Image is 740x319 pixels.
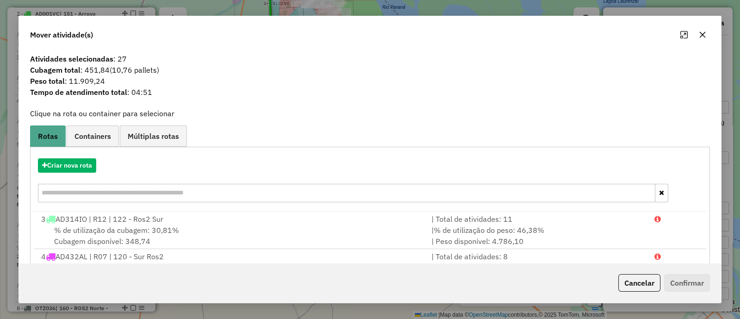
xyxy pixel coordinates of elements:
[426,262,649,284] div: | | Peso disponível: 5.950,43
[30,29,93,40] span: Mover atividade(s)
[38,158,96,173] button: Criar nova rota
[74,132,111,140] span: Containers
[426,251,649,262] div: | Total de atividades: 8
[30,108,174,119] label: Clique na rota ou container para selecionar
[36,262,426,284] div: Cubagem disponível: 436,08
[618,274,660,292] button: Cancelar
[654,253,661,260] i: Porcentagens após mover as atividades: Cubagem: 103,13% Peso: 177,56%
[654,215,661,223] i: Porcentagens após mover as atividades: Cubagem: 120,46% Peso: 179,80%
[36,213,426,225] div: 3
[36,251,426,262] div: 4
[54,225,179,235] span: % de utilização da cubagem: 30,81%
[30,65,80,75] strong: Cubagem total
[434,225,544,235] span: % de utilização do peso: 46,38%
[25,53,715,64] span: : 27
[30,88,127,97] strong: Tempo de atendimento total
[25,87,715,98] span: : 04:51
[128,132,179,140] span: Múltiplas rotas
[30,54,113,63] strong: Atividades selecionadas
[426,225,649,247] div: | | Peso disponível: 4.786,10
[30,76,65,86] strong: Peso total
[36,225,426,247] div: Cubagem disponível: 348,74
[25,64,715,75] span: : 451,84
[426,213,649,225] div: | Total de atividades: 11
[55,214,163,224] span: AD314IO | R12 | 122 - Ros2 Sur
[38,132,58,140] span: Rotas
[677,27,691,42] button: Maximize
[55,252,164,261] span: AD432AL | R07 | 120 - Sur Ros2
[110,65,159,75] span: (10,76 pallets)
[25,75,715,87] span: : 11.909,24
